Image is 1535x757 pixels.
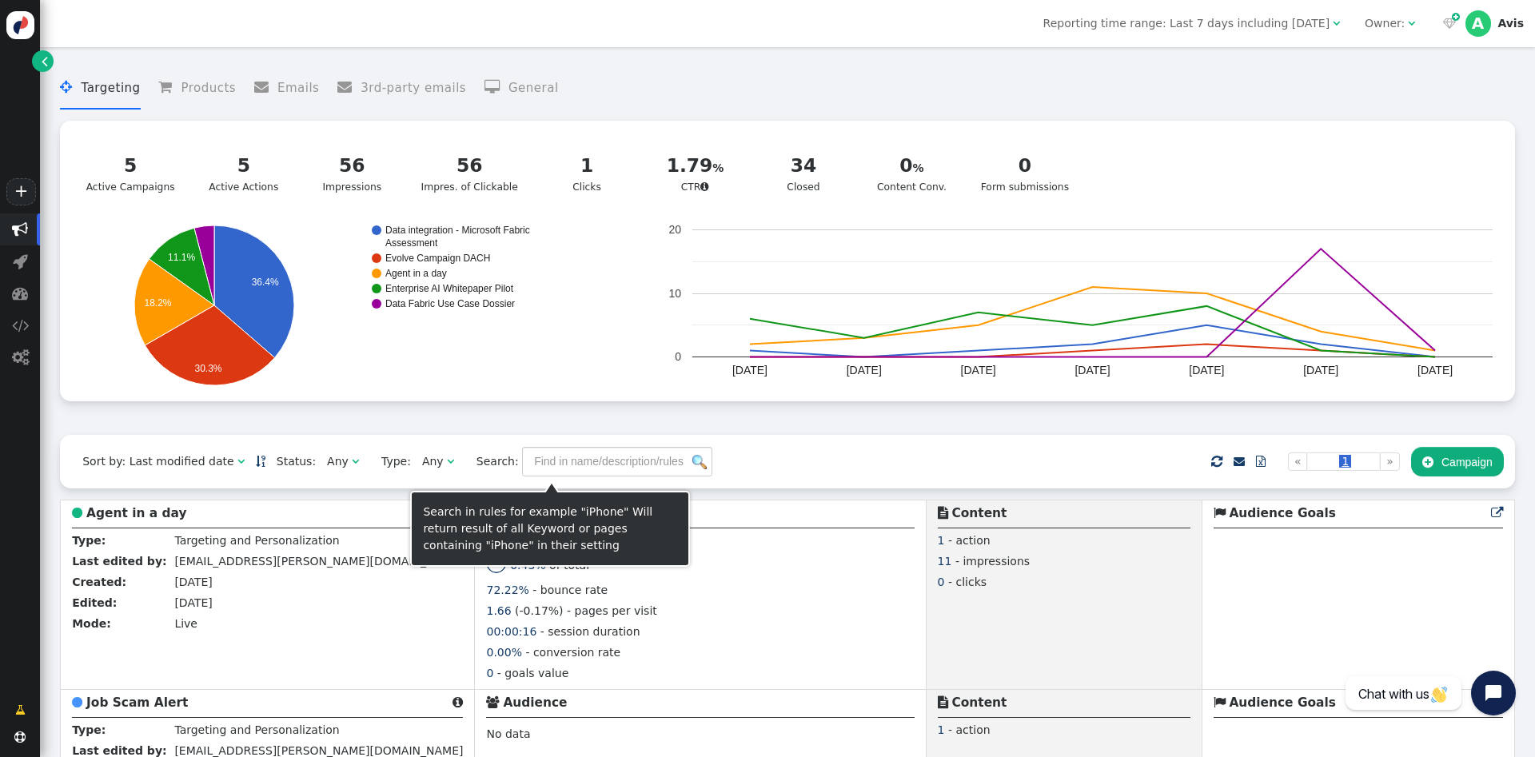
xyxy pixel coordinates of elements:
[313,152,392,195] div: Impressions
[981,152,1069,195] div: Form submissions
[1229,506,1336,520] b: Audience Goals
[385,268,447,279] text: Agent in a day
[548,152,627,195] div: Clicks
[952,695,1007,710] b: Content
[872,152,951,180] div: 0
[486,584,528,596] span: 72.22%
[385,237,438,249] text: Assessment
[14,731,26,743] span: 
[692,455,707,469] img: icon_search.png
[1491,506,1503,520] a: 
[537,142,636,205] a: 1Clicks
[72,744,166,757] b: Last edited by:
[15,702,26,719] span: 
[337,67,466,110] li: 3rd-party emails
[86,152,175,195] div: Active Campaigns
[256,456,265,467] span: Sorted in descending order
[1380,452,1400,471] a: »
[540,625,640,638] span: - session duration
[960,364,995,377] text: [DATE]
[486,667,493,679] span: 0
[484,80,508,94] span: 
[1333,18,1340,29] span: 
[1214,507,1226,519] span: 
[168,252,195,263] text: 11.1%
[72,617,111,630] b: Mode:
[421,152,518,195] div: Impres. of Clickable
[72,596,117,609] b: Edited:
[567,604,657,617] span: - pages per visit
[952,506,1007,520] b: Content
[532,584,608,596] span: - bounce rate
[1411,447,1504,476] button: Campaign
[72,507,82,519] span: 
[644,225,1493,385] svg: A chart.
[486,696,499,708] span: 
[503,695,567,710] b: Audience
[352,456,359,467] span: 
[86,152,175,180] div: 5
[486,727,530,740] span: No data
[872,152,951,195] div: Content Conv.
[337,80,361,94] span: 
[938,507,948,519] span: 
[522,447,712,476] input: Find in name/description/rules
[1256,456,1266,467] span: 
[385,253,490,264] text: Evolve Campaign DACH
[12,221,28,237] span: 
[1339,455,1351,468] span: 1
[256,455,265,468] a: 
[497,667,568,679] span: - goals value
[254,67,320,110] li: Emails
[1288,452,1308,471] a: «
[71,225,636,385] div: A chart.
[1465,10,1491,36] div: A
[1043,17,1330,30] span: Reporting time range: Last 7 days including [DATE]
[754,142,852,205] a: 34Closed
[6,178,35,205] a: +
[194,142,293,205] a: 5Active Actions
[174,617,197,630] span: Live
[863,142,961,205] a: 0Content Conv.
[254,80,277,94] span: 
[656,152,735,180] div: 1.79
[525,646,620,659] span: - conversion rate
[549,559,589,572] span: of total
[195,363,222,374] text: 30.3%
[174,744,463,757] span: [EMAIL_ADDRESS][PERSON_NAME][DOMAIN_NAME]
[174,534,339,547] span: Targeting and Personalization
[1497,17,1524,30] div: Avis
[1189,364,1224,377] text: [DATE]
[938,576,945,588] span: 0
[421,152,518,180] div: 56
[515,604,563,617] span: (-0.17%)
[971,142,1078,205] a: 0Form submissions
[646,142,744,205] a: 1.79CTR
[486,646,521,659] span: 0.00%
[1365,15,1405,32] div: Owner:
[955,555,1030,568] span: - impressions
[12,349,29,365] span: 
[13,253,28,269] span: 
[1408,18,1415,29] span: 
[72,696,82,708] span: 
[237,456,245,467] span: 
[385,225,530,236] text: Data integration - Microsoft Fabric
[422,453,444,470] div: Any
[82,453,233,470] div: Sort by: Last modified date
[548,152,627,180] div: 1
[1303,364,1338,377] text: [DATE]
[60,67,140,110] li: Targeting
[86,506,186,520] b: Agent in a day
[764,152,843,180] div: 34
[486,625,536,638] span: 00:00:16
[60,80,81,94] span: 
[174,576,212,588] span: [DATE]
[86,695,188,710] b: Job Scam Alert
[4,695,37,724] a: 
[668,287,681,300] text: 10
[72,534,106,547] b: Type:
[12,285,28,301] span: 
[981,152,1069,180] div: 0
